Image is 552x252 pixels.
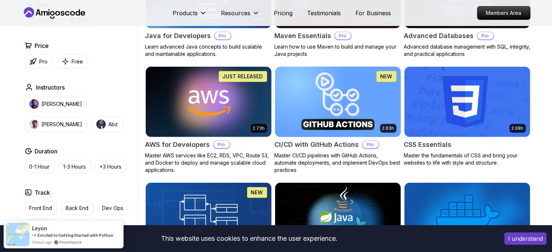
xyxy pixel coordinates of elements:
[40,58,48,65] p: Pro
[32,239,52,245] span: 4 hours ago
[57,54,88,69] button: Free
[363,141,379,148] p: Pro
[404,67,530,137] img: CSS Essentials card
[66,205,89,212] p: Back End
[223,73,263,80] p: JUST RELEASED
[275,31,331,41] h2: Maven Essentials
[380,73,392,80] p: NEW
[25,160,55,174] button: 0-1 Hour
[37,232,113,238] a: Enroled to Getting Started with Python
[32,225,47,231] span: leyon
[251,189,263,196] p: NEW
[335,32,351,40] p: Pro
[404,31,474,41] h2: Advanced Databases
[146,67,271,137] img: AWS for Developers card
[145,140,210,150] h2: AWS for Developers
[35,41,49,50] h2: Price
[145,66,272,174] a: AWS for Developers card2.73hJUST RELEASEDAWS for DevelopersProMaster AWS services like EC2, RDS, ...
[478,7,530,20] p: Members Area
[307,9,341,17] a: Testimonials
[35,147,58,156] h2: Duration
[504,232,547,245] button: Accept cookies
[42,100,82,108] p: [PERSON_NAME]
[25,54,53,69] button: Pro
[29,205,52,212] p: Front End
[274,9,293,17] a: Pricing
[145,43,272,58] p: Learn advanced Java concepts to build scalable and maintainable applications.
[275,43,401,58] p: Learn how to use Maven to build and manage your Java projects
[95,160,126,174] button: +3 Hours
[221,9,259,23] button: Resources
[253,125,265,131] p: 2.73h
[173,9,207,23] button: Products
[477,6,531,20] a: Members Area
[36,83,65,92] h2: Instructors
[25,201,57,215] button: Front End
[404,66,531,166] a: CSS Essentials card2.08hCSS EssentialsMaster the fundamentals of CSS and bring your websites to l...
[72,58,83,65] p: Free
[98,201,128,215] button: Dev Ops
[215,32,231,40] p: Pro
[404,43,531,58] p: Advanced database management with SQL, integrity, and practical applications
[404,152,531,166] p: Master the fundamentals of CSS and bring your websites to life with style and structure.
[29,163,50,170] p: 0-1 Hour
[32,232,37,238] span: ->
[275,152,401,174] p: Master CI/CD pipelines with GitHub Actions, automate deployments, and implement DevOps best pract...
[92,116,123,132] button: instructor imgAbz
[59,160,91,174] button: 1-3 Hours
[102,205,124,212] p: Dev Ops
[275,66,401,174] a: CI/CD with GitHub Actions card2.63hNEWCI/CD with GitHub ActionsProMaster CI/CD pipelines with Git...
[221,9,251,17] p: Resources
[64,163,86,170] p: 1-3 Hours
[145,152,272,174] p: Master AWS services like EC2, RDS, VPC, Route 53, and Docker to deploy and manage scalable cloud ...
[145,31,211,41] h2: Java for Developers
[29,120,39,129] img: instructor img
[42,121,82,128] p: [PERSON_NAME]
[25,219,57,233] button: Full Stack
[61,201,93,215] button: Back End
[478,32,493,40] p: Pro
[382,125,394,131] p: 2.63h
[214,141,230,148] p: Pro
[96,120,106,129] img: instructor img
[6,223,29,246] img: provesource social proof notification image
[29,99,39,109] img: instructor img
[173,9,198,17] p: Products
[356,9,391,17] a: For Business
[512,125,524,131] p: 2.08h
[521,223,545,245] iframe: chat widget
[272,65,404,139] img: CI/CD with GitHub Actions card
[25,116,87,132] button: instructor img[PERSON_NAME]
[35,188,51,197] h2: Track
[100,163,122,170] p: +3 Hours
[5,231,493,247] div: This website uses cookies to enhance the user experience.
[414,167,545,219] iframe: chat widget
[25,96,87,112] button: instructor img[PERSON_NAME]
[275,140,359,150] h2: CI/CD with GitHub Actions
[109,121,118,128] p: Abz
[404,140,452,150] h2: CSS Essentials
[59,239,82,245] a: ProveSource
